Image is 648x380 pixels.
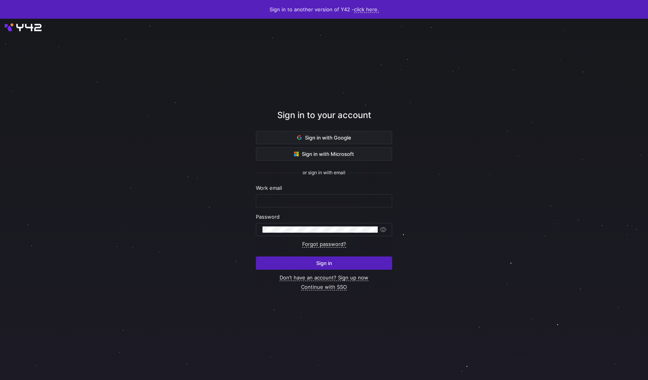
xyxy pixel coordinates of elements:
[316,260,332,266] span: Sign in
[256,109,392,131] div: Sign in to your account
[256,185,282,191] span: Work email
[256,147,392,161] button: Sign in with Microsoft
[354,6,379,13] a: click here.
[256,214,280,220] span: Password
[303,170,345,175] span: or sign in with email
[256,131,392,144] button: Sign in with Google
[297,134,351,141] span: Sign in with Google
[280,274,368,281] a: Don’t have an account? Sign up now
[302,241,346,247] a: Forgot password?
[294,151,354,157] span: Sign in with Microsoft
[301,284,347,290] a: Continue with SSO
[256,256,392,270] button: Sign in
